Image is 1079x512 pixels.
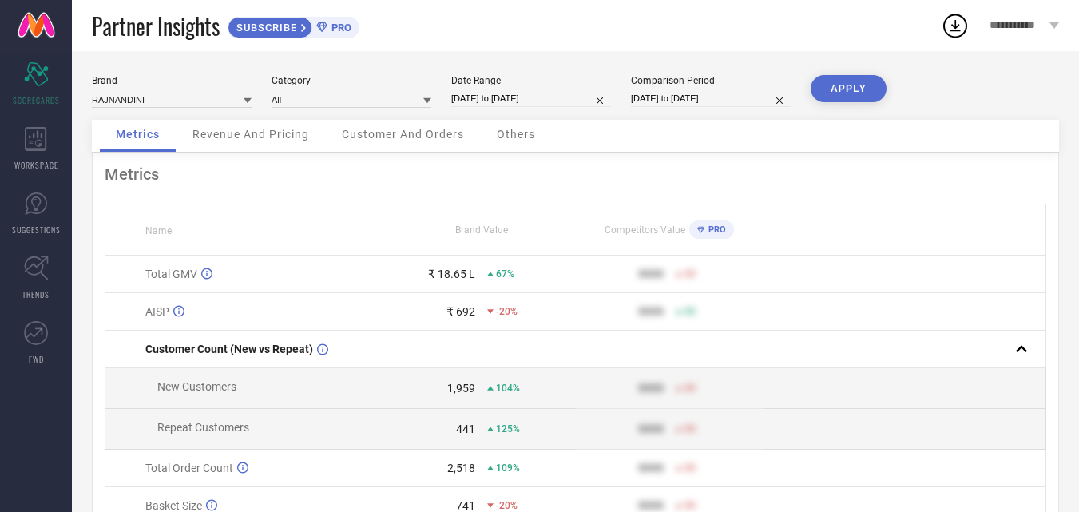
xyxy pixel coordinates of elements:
div: Date Range [451,75,611,86]
span: 67% [496,268,514,280]
span: SUBSCRIBE [228,22,301,34]
div: 9999 [638,305,664,318]
input: Select comparison period [631,90,791,107]
div: 9999 [638,268,664,280]
input: Select date range [451,90,611,107]
span: Name [145,225,172,236]
div: 9999 [638,462,664,474]
span: New Customers [157,380,236,393]
span: Brand Value [455,224,508,236]
div: 9999 [638,382,664,395]
div: Metrics [105,165,1046,184]
span: Customer And Orders [342,128,464,141]
span: Metrics [116,128,160,141]
span: Total GMV [145,268,197,280]
div: 2,518 [447,462,475,474]
span: 104% [496,383,520,394]
span: WORKSPACE [14,159,58,171]
span: Competitors Value [605,224,685,236]
div: Brand [92,75,252,86]
span: 50 [684,383,696,394]
span: Basket Size [145,499,202,512]
div: Open download list [941,11,970,40]
div: Comparison Period [631,75,791,86]
span: Partner Insights [92,10,220,42]
span: Others [497,128,535,141]
div: ₹ 692 [446,305,475,318]
span: 109% [496,462,520,474]
span: Customer Count (New vs Repeat) [145,343,313,355]
span: 50 [684,423,696,435]
div: 1,959 [447,382,475,395]
span: -20% [496,306,518,317]
span: Revenue And Pricing [192,128,309,141]
span: Total Order Count [145,462,233,474]
button: APPLY [811,75,887,102]
span: SUGGESTIONS [12,224,61,236]
div: 9999 [638,499,664,512]
span: 125% [496,423,520,435]
span: PRO [704,224,726,235]
span: -20% [496,500,518,511]
span: 50 [684,462,696,474]
a: SUBSCRIBEPRO [228,13,359,38]
span: AISP [145,305,169,318]
div: 441 [456,423,475,435]
div: 9999 [638,423,664,435]
span: SCORECARDS [13,94,60,106]
span: Repeat Customers [157,421,249,434]
span: PRO [327,22,351,34]
div: ₹ 18.65 L [428,268,475,280]
span: FWD [29,353,44,365]
span: 50 [684,500,696,511]
div: 741 [456,499,475,512]
span: TRENDS [22,288,50,300]
span: 50 [684,306,696,317]
span: 50 [684,268,696,280]
div: Category [272,75,431,86]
